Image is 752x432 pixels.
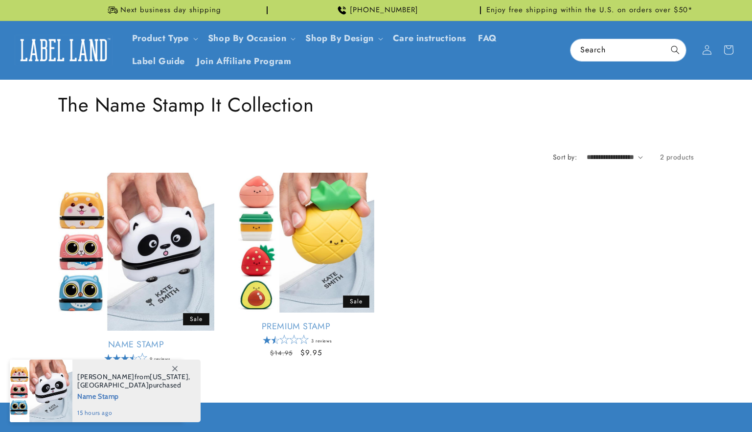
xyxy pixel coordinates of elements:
[660,152,694,162] span: 2 products
[197,56,291,67] span: Join Affiliate Program
[472,27,503,50] a: FAQ
[77,373,190,389] span: from , purchased
[58,339,214,350] a: Name Stamp
[202,27,300,50] summary: Shop By Occasion
[58,92,694,117] h1: The Name Stamp It Collection
[486,5,693,15] span: Enjoy free shipping within the U.S. on orders over $50*
[299,27,387,50] summary: Shop By Design
[393,33,466,44] span: Care instructions
[77,381,149,389] span: [GEOGRAPHIC_DATA]
[478,33,497,44] span: FAQ
[547,386,742,422] iframe: Gorgias Floating Chat
[305,32,373,45] a: Shop By Design
[120,5,221,15] span: Next business day shipping
[387,27,472,50] a: Care instructions
[208,33,287,44] span: Shop By Occasion
[77,372,135,381] span: [PERSON_NAME]
[126,50,191,73] a: Label Guide
[150,372,188,381] span: [US_STATE]
[126,27,202,50] summary: Product Type
[218,321,374,332] a: Premium Stamp
[132,56,185,67] span: Label Guide
[191,50,297,73] a: Join Affiliate Program
[11,31,116,69] a: Label Land
[350,5,418,15] span: [PHONE_NUMBER]
[15,35,113,65] img: Label Land
[664,39,686,61] button: Search
[132,32,189,45] a: Product Type
[553,152,577,162] label: Sort by:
